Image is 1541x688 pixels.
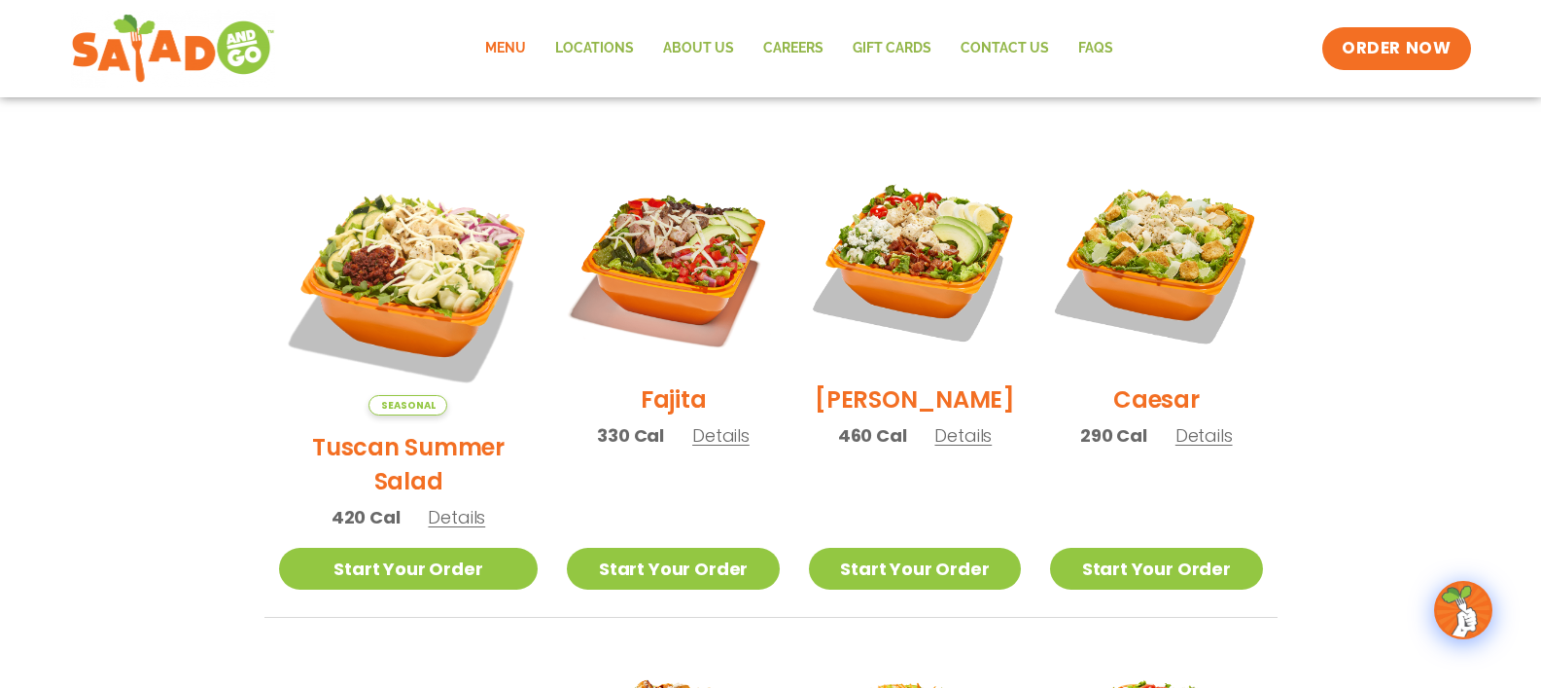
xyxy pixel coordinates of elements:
[567,548,779,590] a: Start Your Order
[1436,583,1490,637] img: wpChatIcon
[541,26,648,71] a: Locations
[838,422,907,449] span: 460 Cal
[279,548,539,590] a: Start Your Order
[1175,423,1233,448] span: Details
[567,156,779,368] img: Product photo for Fajita Salad
[368,395,447,416] span: Seasonal
[809,156,1021,368] img: Product photo for Cobb Salad
[815,382,1015,416] h2: [PERSON_NAME]
[1050,548,1262,590] a: Start Your Order
[809,548,1021,590] a: Start Your Order
[934,423,992,448] span: Details
[1050,156,1262,368] img: Product photo for Caesar Salad
[648,26,749,71] a: About Us
[597,422,664,449] span: 330 Cal
[428,505,485,529] span: Details
[749,26,838,71] a: Careers
[71,10,276,88] img: new-SAG-logo-768×292
[946,26,1064,71] a: Contact Us
[471,26,541,71] a: Menu
[1342,37,1451,60] span: ORDER NOW
[471,26,1128,71] nav: Menu
[1322,27,1470,70] a: ORDER NOW
[838,26,946,71] a: GIFT CARDS
[692,423,750,448] span: Details
[279,156,539,416] img: Product photo for Tuscan Summer Salad
[1113,382,1200,416] h2: Caesar
[279,430,539,498] h2: Tuscan Summer Salad
[641,382,707,416] h2: Fajita
[332,504,401,530] span: 420 Cal
[1064,26,1128,71] a: FAQs
[1080,422,1147,449] span: 290 Cal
